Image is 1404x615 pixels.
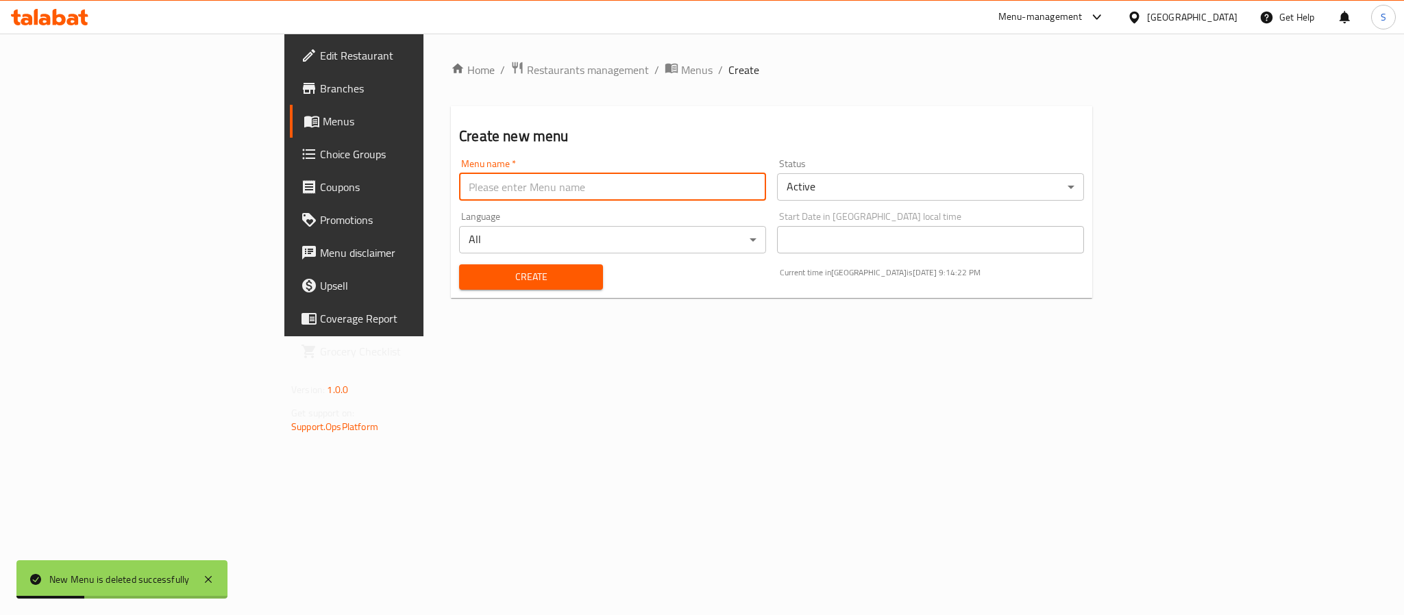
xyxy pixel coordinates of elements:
[451,61,1092,79] nav: breadcrumb
[998,9,1083,25] div: Menu-management
[327,381,348,399] span: 1.0.0
[290,72,519,105] a: Branches
[291,404,354,422] span: Get support on:
[459,264,603,290] button: Create
[320,80,508,97] span: Branches
[320,212,508,228] span: Promotions
[510,61,649,79] a: Restaurants management
[290,236,519,269] a: Menu disclaimer
[527,62,649,78] span: Restaurants management
[654,62,659,78] li: /
[320,146,508,162] span: Choice Groups
[665,61,713,79] a: Menus
[780,266,1084,279] p: Current time in [GEOGRAPHIC_DATA] is [DATE] 9:14:22 PM
[291,418,378,436] a: Support.OpsPlatform
[290,171,519,203] a: Coupons
[291,381,325,399] span: Version:
[777,173,1084,201] div: Active
[290,335,519,368] a: Grocery Checklist
[290,203,519,236] a: Promotions
[290,302,519,335] a: Coverage Report
[290,269,519,302] a: Upsell
[320,277,508,294] span: Upsell
[290,39,519,72] a: Edit Restaurant
[320,244,508,261] span: Menu disclaimer
[320,179,508,195] span: Coupons
[49,572,189,587] div: New Menu is deleted successfully
[681,62,713,78] span: Menus
[290,105,519,138] a: Menus
[290,138,519,171] a: Choice Groups
[320,310,508,327] span: Coverage Report
[1147,10,1237,25] div: [GEOGRAPHIC_DATA]
[320,343,508,360] span: Grocery Checklist
[728,62,759,78] span: Create
[718,62,723,78] li: /
[459,226,766,253] div: All
[1381,10,1386,25] span: S
[470,268,592,286] span: Create
[323,113,508,129] span: Menus
[459,126,1084,147] h2: Create new menu
[320,47,508,64] span: Edit Restaurant
[459,173,766,201] input: Please enter Menu name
